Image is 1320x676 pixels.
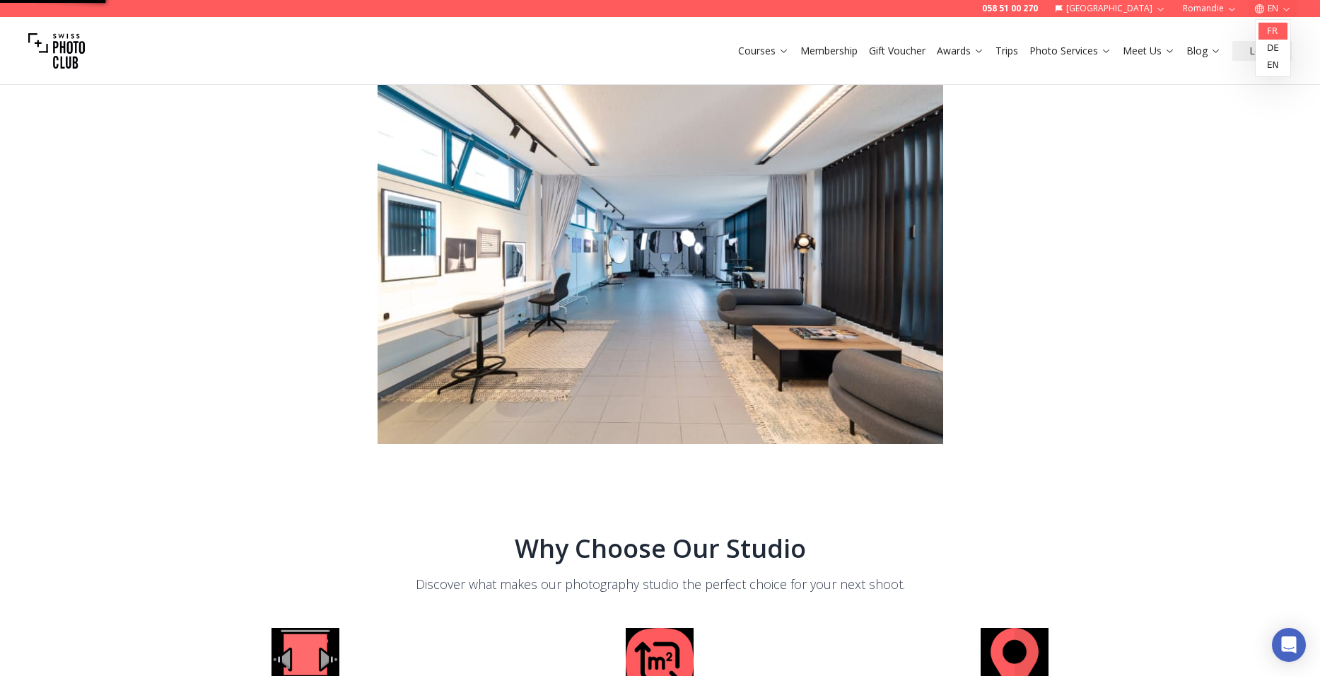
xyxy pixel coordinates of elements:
img: Swiss photo club [28,23,85,79]
div: Open Intercom Messenger [1272,628,1306,662]
button: Login [1232,41,1292,61]
button: Courses [732,41,795,61]
button: Trips [990,41,1024,61]
a: de [1258,40,1287,57]
a: Meet Us [1123,44,1175,58]
a: fr [1258,23,1287,40]
a: Blog [1186,44,1221,58]
a: Courses [738,44,789,58]
a: Photo Services [1029,44,1111,58]
a: en [1258,57,1287,74]
h2: Why Choose Our Studio [140,535,1181,563]
a: Membership [800,44,858,58]
button: Meet Us [1117,41,1181,61]
a: Gift Voucher [869,44,925,58]
button: Gift Voucher [863,41,931,61]
div: Discover what makes our photography studio the perfect choice for your next shoot. [140,574,1181,594]
div: EN [1256,20,1290,76]
a: Awards [937,44,984,58]
button: Awards [931,41,990,61]
button: Photo Services [1024,41,1117,61]
button: Blog [1181,41,1227,61]
a: 058 51 00 270 [982,3,1038,14]
button: Membership [795,41,863,61]
a: Trips [995,44,1018,58]
img: studio [378,67,943,444]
